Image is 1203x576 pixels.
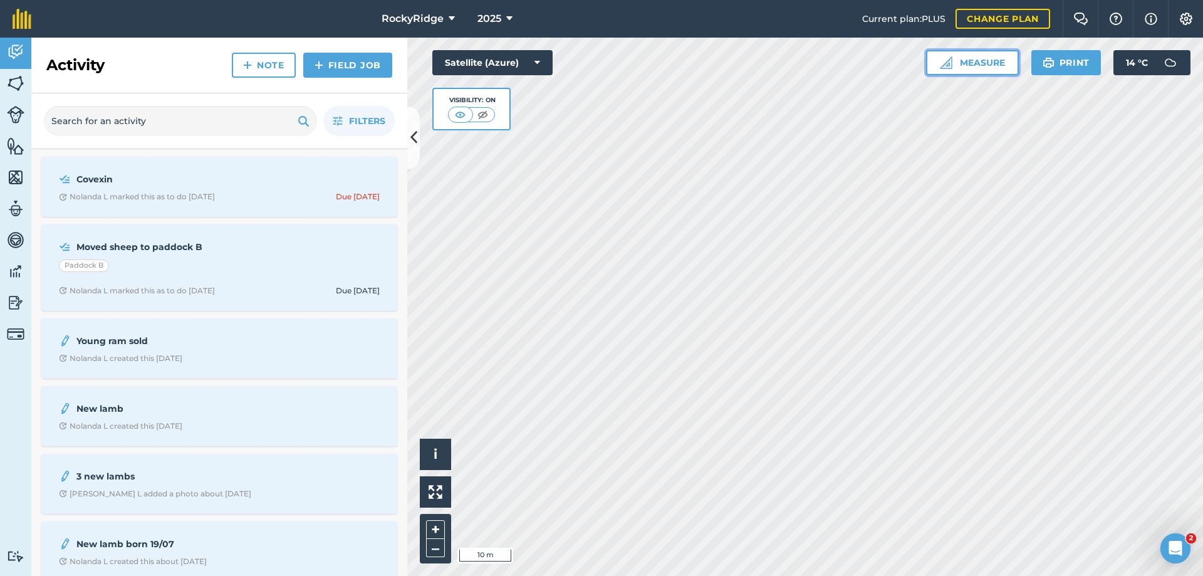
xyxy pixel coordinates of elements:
a: Field Job [303,53,392,78]
img: svg+xml;base64,PHN2ZyB4bWxucz0iaHR0cDovL3d3dy53My5vcmcvMjAwMC9zdmciIHdpZHRoPSI1NiIgaGVpZ2h0PSI2MC... [7,137,24,155]
img: fieldmargin Logo [13,9,31,29]
strong: New lamb [76,402,275,416]
img: svg+xml;base64,PD94bWwgdmVyc2lvbj0iMS4wIiBlbmNvZGluZz0idXRmLTgiPz4KPCEtLSBHZW5lcmF0b3I6IEFkb2JlIE... [7,293,24,312]
span: 14 ° C [1126,50,1148,75]
div: Due [DATE] [336,192,380,202]
button: i [420,439,451,470]
a: Moved sheep to paddock BPaddock BClock with arrow pointing clockwiseNolanda L marked this as to d... [49,232,390,303]
img: svg+xml;base64,PD94bWwgdmVyc2lvbj0iMS4wIiBlbmNvZGluZz0idXRmLTgiPz4KPCEtLSBHZW5lcmF0b3I6IEFkb2JlIE... [7,231,24,249]
a: 3 new lambsClock with arrow pointing clockwise[PERSON_NAME] L added a photo about [DATE] [49,461,390,506]
strong: New lamb born 19/07 [76,537,275,551]
span: 2025 [477,11,501,26]
span: Current plan : PLUS [862,12,945,26]
img: Two speech bubbles overlapping with the left bubble in the forefront [1073,13,1088,25]
a: Note [232,53,296,78]
img: A cog icon [1179,13,1194,25]
div: Nolanda L marked this as to do [DATE] [59,286,215,296]
span: Filters [349,114,385,128]
img: svg+xml;base64,PD94bWwgdmVyc2lvbj0iMS4wIiBlbmNvZGluZz0idXRmLTgiPz4KPCEtLSBHZW5lcmF0b3I6IEFkb2JlIE... [59,172,71,187]
img: svg+xml;base64,PHN2ZyB4bWxucz0iaHR0cDovL3d3dy53My5vcmcvMjAwMC9zdmciIHdpZHRoPSI1MCIgaGVpZ2h0PSI0MC... [475,108,491,121]
a: New lamb born 19/07Clock with arrow pointing clockwiseNolanda L created this about [DATE] [49,529,390,574]
img: svg+xml;base64,PD94bWwgdmVyc2lvbj0iMS4wIiBlbmNvZGluZz0idXRmLTgiPz4KPCEtLSBHZW5lcmF0b3I6IEFkb2JlIE... [7,43,24,61]
div: Visibility: On [448,95,496,105]
button: Filters [323,106,395,136]
img: svg+xml;base64,PHN2ZyB4bWxucz0iaHR0cDovL3d3dy53My5vcmcvMjAwMC9zdmciIHdpZHRoPSIxNCIgaGVpZ2h0PSIyNC... [243,58,252,73]
div: Paddock B [59,259,109,272]
span: RockyRidge [382,11,444,26]
button: Satellite (Azure) [432,50,553,75]
img: A question mark icon [1108,13,1123,25]
h2: Activity [46,55,105,75]
span: 2 [1186,533,1196,543]
img: svg+xml;base64,PD94bWwgdmVyc2lvbj0iMS4wIiBlbmNvZGluZz0idXRmLTgiPz4KPCEtLSBHZW5lcmF0b3I6IEFkb2JlIE... [59,537,71,552]
img: svg+xml;base64,PD94bWwgdmVyc2lvbj0iMS4wIiBlbmNvZGluZz0idXRmLTgiPz4KPCEtLSBHZW5lcmF0b3I6IEFkb2JlIE... [59,469,71,484]
img: Ruler icon [940,56,952,69]
img: Four arrows, one pointing top left, one top right, one bottom right and the last bottom left [429,485,442,499]
a: CovexinClock with arrow pointing clockwiseNolanda L marked this as to do [DATE]Due [DATE] [49,164,390,209]
img: Clock with arrow pointing clockwise [59,286,67,295]
iframe: Intercom live chat [1160,533,1190,563]
div: Nolanda L marked this as to do [DATE] [59,192,215,202]
strong: Young ram sold [76,334,275,348]
img: Clock with arrow pointing clockwise [59,490,67,498]
img: svg+xml;base64,PD94bWwgdmVyc2lvbj0iMS4wIiBlbmNvZGluZz0idXRmLTgiPz4KPCEtLSBHZW5lcmF0b3I6IEFkb2JlIE... [7,325,24,343]
a: Young ram soldClock with arrow pointing clockwiseNolanda L created this [DATE] [49,326,390,371]
strong: Moved sheep to paddock B [76,240,275,254]
img: svg+xml;base64,PD94bWwgdmVyc2lvbj0iMS4wIiBlbmNvZGluZz0idXRmLTgiPz4KPCEtLSBHZW5lcmF0b3I6IEFkb2JlIE... [7,199,24,218]
div: [PERSON_NAME] L added a photo about [DATE] [59,489,251,499]
a: Change plan [956,9,1050,29]
img: svg+xml;base64,PHN2ZyB4bWxucz0iaHR0cDovL3d3dy53My5vcmcvMjAwMC9zdmciIHdpZHRoPSI1MCIgaGVpZ2h0PSI0MC... [452,108,468,121]
img: Clock with arrow pointing clockwise [59,557,67,565]
img: svg+xml;base64,PD94bWwgdmVyc2lvbj0iMS4wIiBlbmNvZGluZz0idXRmLTgiPz4KPCEtLSBHZW5lcmF0b3I6IEFkb2JlIE... [7,550,24,562]
img: svg+xml;base64,PD94bWwgdmVyc2lvbj0iMS4wIiBlbmNvZGluZz0idXRmLTgiPz4KPCEtLSBHZW5lcmF0b3I6IEFkb2JlIE... [7,262,24,281]
button: – [426,539,445,557]
img: svg+xml;base64,PHN2ZyB4bWxucz0iaHR0cDovL3d3dy53My5vcmcvMjAwMC9zdmciIHdpZHRoPSIxNyIgaGVpZ2h0PSIxNy... [1145,11,1157,26]
div: Due [DATE] [336,286,380,296]
strong: Covexin [76,172,275,186]
img: svg+xml;base64,PHN2ZyB4bWxucz0iaHR0cDovL3d3dy53My5vcmcvMjAwMC9zdmciIHdpZHRoPSI1NiIgaGVpZ2h0PSI2MC... [7,74,24,93]
img: svg+xml;base64,PD94bWwgdmVyc2lvbj0iMS4wIiBlbmNvZGluZz0idXRmLTgiPz4KPCEtLSBHZW5lcmF0b3I6IEFkb2JlIE... [59,333,71,348]
img: Clock with arrow pointing clockwise [59,193,67,201]
strong: 3 new lambs [76,469,275,483]
img: svg+xml;base64,PHN2ZyB4bWxucz0iaHR0cDovL3d3dy53My5vcmcvMjAwMC9zdmciIHdpZHRoPSIxOSIgaGVpZ2h0PSIyNC... [1043,55,1055,70]
img: svg+xml;base64,PD94bWwgdmVyc2lvbj0iMS4wIiBlbmNvZGluZz0idXRmLTgiPz4KPCEtLSBHZW5lcmF0b3I6IEFkb2JlIE... [59,239,71,254]
div: Nolanda L created this [DATE] [59,421,182,431]
a: New lambClock with arrow pointing clockwiseNolanda L created this [DATE] [49,394,390,439]
input: Search for an activity [44,106,317,136]
img: svg+xml;base64,PHN2ZyB4bWxucz0iaHR0cDovL3d3dy53My5vcmcvMjAwMC9zdmciIHdpZHRoPSI1NiIgaGVpZ2h0PSI2MC... [7,168,24,187]
button: Print [1031,50,1101,75]
img: svg+xml;base64,PD94bWwgdmVyc2lvbj0iMS4wIiBlbmNvZGluZz0idXRmLTgiPz4KPCEtLSBHZW5lcmF0b3I6IEFkb2JlIE... [59,401,71,416]
span: i [434,446,437,462]
button: 14 °C [1113,50,1190,75]
img: svg+xml;base64,PHN2ZyB4bWxucz0iaHR0cDovL3d3dy53My5vcmcvMjAwMC9zdmciIHdpZHRoPSIxOSIgaGVpZ2h0PSIyNC... [298,113,310,128]
img: svg+xml;base64,PD94bWwgdmVyc2lvbj0iMS4wIiBlbmNvZGluZz0idXRmLTgiPz4KPCEtLSBHZW5lcmF0b3I6IEFkb2JlIE... [7,106,24,123]
div: Nolanda L created this about [DATE] [59,557,207,567]
button: + [426,520,445,539]
img: Clock with arrow pointing clockwise [59,354,67,362]
img: svg+xml;base64,PHN2ZyB4bWxucz0iaHR0cDovL3d3dy53My5vcmcvMjAwMC9zdmciIHdpZHRoPSIxNCIgaGVpZ2h0PSIyNC... [315,58,323,73]
img: Clock with arrow pointing clockwise [59,422,67,430]
img: svg+xml;base64,PD94bWwgdmVyc2lvbj0iMS4wIiBlbmNvZGluZz0idXRmLTgiPz4KPCEtLSBHZW5lcmF0b3I6IEFkb2JlIE... [1158,50,1183,75]
div: Nolanda L created this [DATE] [59,353,182,364]
button: Measure [926,50,1019,75]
